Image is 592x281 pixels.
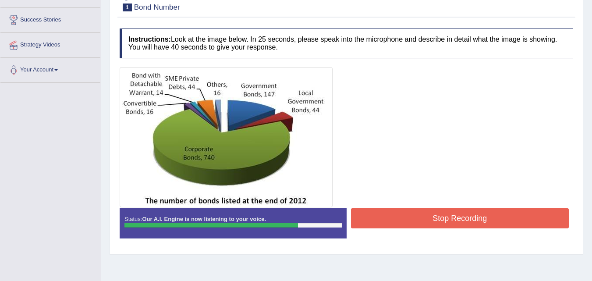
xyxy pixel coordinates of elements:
[134,3,180,11] small: Bond Number
[0,33,100,55] a: Strategy Videos
[128,36,171,43] b: Instructions:
[351,208,569,228] button: Stop Recording
[120,208,347,238] div: Status:
[0,8,100,30] a: Success Stories
[0,58,100,80] a: Your Account
[123,4,132,11] span: 1
[120,28,573,58] h4: Look at the image below. In 25 seconds, please speak into the microphone and describe in detail w...
[142,216,266,222] strong: Our A.I. Engine is now listening to your voice.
